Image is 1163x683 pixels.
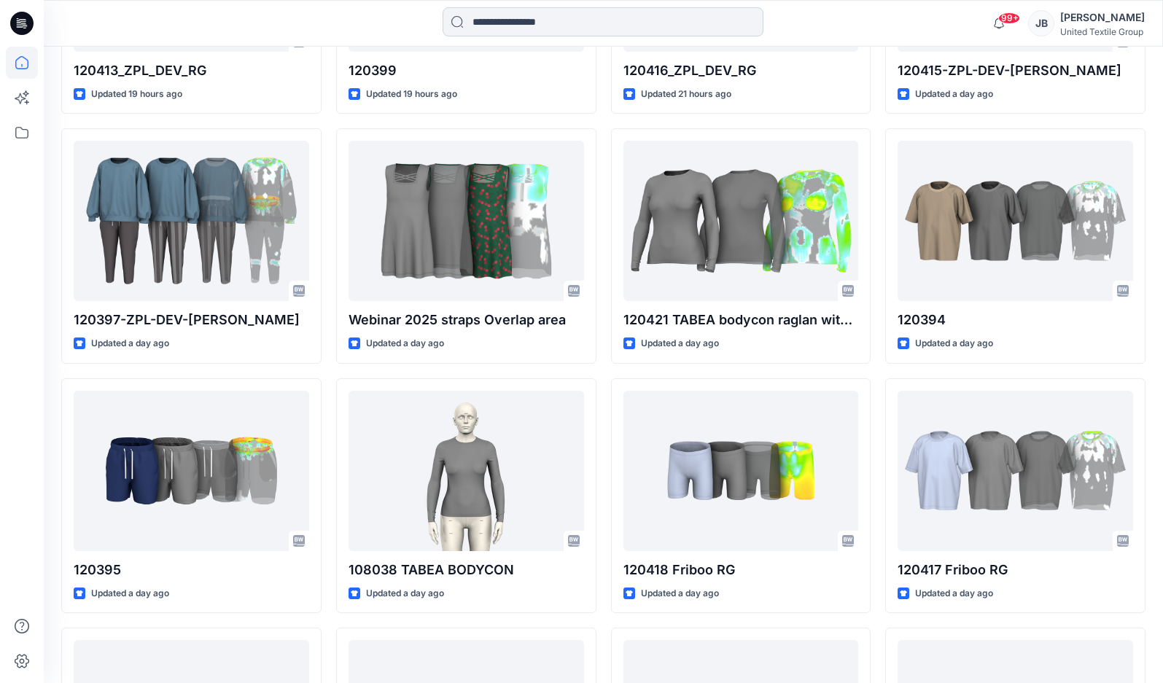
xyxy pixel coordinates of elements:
p: 120399 [349,61,584,81]
p: Updated a day ago [366,586,444,601]
p: Updated a day ago [641,336,719,351]
a: 120394 [898,141,1133,301]
p: Updated a day ago [641,586,719,601]
p: Updated 21 hours ago [641,87,731,102]
a: 120397-ZPL-DEV-RG-JB [74,141,309,301]
p: Updated a day ago [915,336,993,351]
a: 120395 [74,391,309,551]
p: Updated a day ago [91,586,169,601]
p: Updated 19 hours ago [91,87,182,102]
div: JB [1028,10,1054,36]
a: 108038 TABEA BODYCON [349,391,584,551]
a: 120421 TABEA bodycon raglan with sh dart [623,141,859,301]
div: [PERSON_NAME] [1060,9,1145,26]
p: 120394 [898,310,1133,330]
p: Updated a day ago [915,586,993,601]
p: Webinar 2025 straps Overlap area [349,310,584,330]
p: 108038 TABEA BODYCON [349,560,584,580]
p: 120416_ZPL_DEV_RG [623,61,859,81]
p: Updated a day ago [366,336,444,351]
p: Updated a day ago [91,336,169,351]
p: 120395 [74,560,309,580]
span: 99+ [998,12,1020,24]
div: United Textile Group [1060,26,1145,37]
p: 120421 TABEA bodycon raglan with sh dart [623,310,859,330]
a: 120418 Friboo RG [623,391,859,551]
a: 120417 Friboo RG [898,391,1133,551]
a: Webinar 2025 straps Overlap area [349,141,584,301]
p: 120397-ZPL-DEV-[PERSON_NAME] [74,310,309,330]
p: Updated 19 hours ago [366,87,457,102]
p: Updated a day ago [915,87,993,102]
p: 120418 Friboo RG [623,560,859,580]
p: 120415-ZPL-DEV-[PERSON_NAME] [898,61,1133,81]
p: 120413_ZPL_DEV_RG [74,61,309,81]
p: 120417 Friboo RG [898,560,1133,580]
